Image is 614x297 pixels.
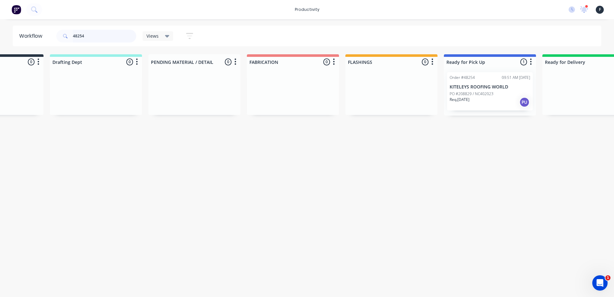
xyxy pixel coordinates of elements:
[12,5,21,14] img: Factory
[450,75,475,80] div: Order #48254
[146,33,159,39] span: Views
[599,7,601,12] span: F
[592,275,608,291] iframe: Intercom live chat
[450,91,493,97] p: PO #208829 / NC402023
[450,84,530,90] p: KITELEYS ROOFING WORLD
[292,5,323,14] div: productivity
[73,30,136,42] input: Search for orders...
[519,97,530,107] div: PU
[502,75,530,80] div: 09:51 AM [DATE]
[447,72,533,110] div: Order #4825409:51 AM [DATE]KITELEYS ROOFING WORLDPO #208829 / NC402023Req.[DATE]PU
[605,275,610,280] span: 1
[19,32,45,40] div: Workflow
[450,97,469,103] p: Req. [DATE]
